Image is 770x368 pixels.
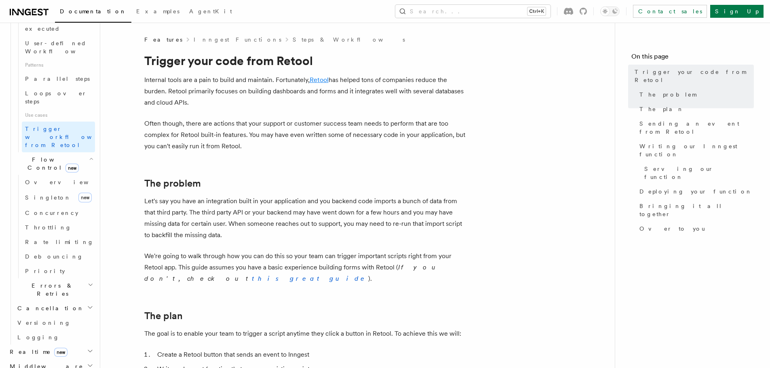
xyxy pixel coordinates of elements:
a: AgentKit [184,2,237,22]
a: Steps & Workflows [293,36,405,44]
a: Concurrency [22,206,95,220]
span: Overview [25,179,108,185]
a: User-defined Workflows [22,36,95,59]
button: Errors & Retries [14,278,95,301]
div: Flow Controlnew [14,175,95,278]
span: Patterns [22,59,95,71]
span: new [65,164,79,172]
a: Logging [14,330,95,345]
span: Trigger workflows from Retool [25,126,114,148]
a: Loops over steps [22,86,95,109]
span: Priority [25,268,65,274]
span: Bringing it all together [639,202,754,218]
button: Realtimenew [6,345,95,359]
button: Cancellation [14,301,95,315]
a: Trigger your code from Retool [631,65,754,87]
a: Sending an event from Retool [636,116,754,139]
button: Toggle dark mode [600,6,620,16]
p: Let's say you have an integration built in your application and you backend code imports a bunch ... [144,196,468,241]
span: Trigger your code from Retool [635,68,754,84]
span: Debouncing [25,253,83,260]
span: Errors & Retries [14,282,88,298]
button: Search...Ctrl+K [395,5,551,18]
a: Sign Up [710,5,764,18]
button: Flow Controlnew [14,152,95,175]
span: Flow Control [14,156,89,172]
span: Singleton [25,194,71,201]
span: Sending an event from Retool [639,120,754,136]
a: Writing our Inngest function [636,139,754,162]
a: Bringing it all together [636,199,754,221]
p: The goal is to enable your team to trigger a script anytime they click a button in Retool. To ach... [144,328,468,339]
kbd: Ctrl+K [527,7,546,15]
a: The problem [144,178,201,189]
span: Use cases [22,109,95,122]
span: Realtime [6,348,68,356]
span: User-defined Workflows [25,40,98,55]
a: Examples [131,2,184,22]
a: this great guide [252,275,368,282]
a: Throttling [22,220,95,235]
span: Logging [17,334,59,341]
a: Rate limiting [22,235,95,249]
span: Rate limiting [25,239,94,245]
span: AgentKit [189,8,232,15]
span: Writing our Inngest function [639,142,754,158]
span: new [54,348,68,357]
span: Examples [136,8,179,15]
span: new [78,193,92,202]
a: Contact sales [633,5,707,18]
span: Versioning [17,320,71,326]
a: Inngest Functions [194,36,281,44]
span: Features [144,36,182,44]
span: Throttling [25,224,72,231]
span: Deploying your function [639,187,752,196]
h1: Trigger your code from Retool [144,53,468,68]
a: Trigger workflows from Retool [22,122,95,152]
a: The plan [144,310,183,322]
a: Debouncing [22,249,95,264]
a: Retool [310,76,329,84]
span: Documentation [60,8,127,15]
a: Versioning [14,315,95,330]
span: Loops over steps [25,90,87,105]
a: Singletonnew [22,189,95,206]
span: Over to you [639,225,705,233]
span: Serving our function [644,165,754,181]
span: The problem [639,90,696,99]
a: Over to you [636,221,754,236]
a: Serving our function [641,162,754,184]
p: Often though, there are actions that your support or customer success team needs to perform that ... [144,118,468,152]
span: Parallel steps [25,76,90,82]
a: The plan [636,102,754,116]
a: Documentation [55,2,131,23]
a: Priority [22,264,95,278]
span: The plan [639,105,684,113]
p: Internal tools are a pain to build and maintain. Fortunately, has helped tons of companies reduce... [144,74,468,108]
p: We're going to walk through how you can do this so your team can trigger important scripts right ... [144,250,468,284]
a: Deploying your function [636,184,754,199]
h4: On this page [631,52,754,65]
a: The problem [636,87,754,102]
li: Create a Retool button that sends an event to Inngest [155,349,468,360]
span: Cancellation [14,304,84,312]
a: Parallel steps [22,71,95,86]
a: Overview [22,175,95,189]
span: Concurrency [25,210,78,216]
